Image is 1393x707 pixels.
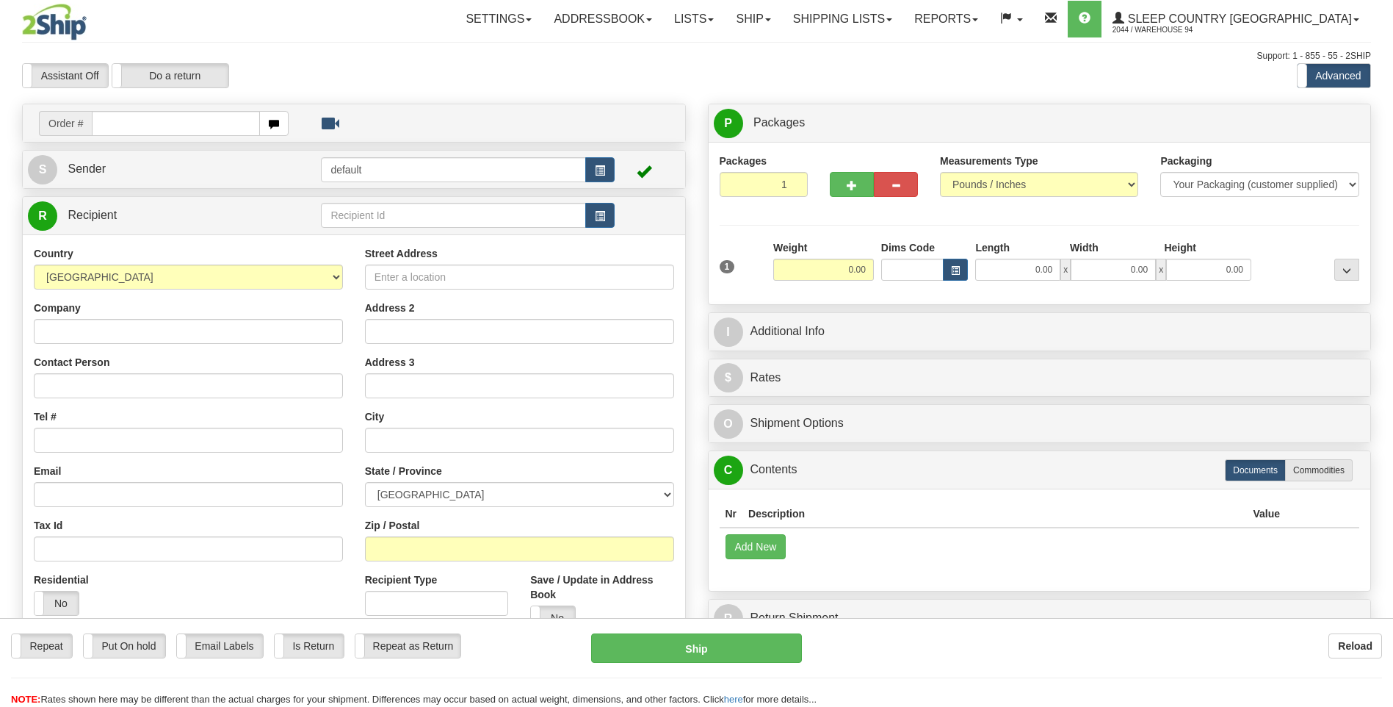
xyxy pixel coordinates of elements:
[720,500,743,528] th: Nr
[355,634,460,658] label: Repeat as Return
[34,518,62,533] label: Tax Id
[1247,500,1286,528] th: Value
[365,355,415,370] label: Address 3
[34,246,73,261] label: Country
[321,203,585,228] input: Recipient Id
[22,50,1371,62] div: Support: 1 - 855 - 55 - 2SHIP
[591,634,801,663] button: Ship
[28,155,57,184] span: S
[724,694,743,705] a: here
[365,464,442,478] label: State / Province
[177,634,263,658] label: Email Labels
[321,157,585,182] input: Sender Id
[112,64,228,87] label: Do a return
[714,409,1366,439] a: OShipment Options
[1101,1,1370,37] a: Sleep Country [GEOGRAPHIC_DATA] 2044 / Warehouse 94
[1328,634,1382,658] button: Reload
[773,240,807,255] label: Weight
[84,634,165,658] label: Put On hold
[531,606,575,630] label: No
[1124,12,1352,25] span: Sleep Country [GEOGRAPHIC_DATA]
[714,317,743,347] span: I
[975,240,1010,255] label: Length
[34,301,81,315] label: Company
[28,201,57,231] span: R
[881,240,935,255] label: Dims Code
[726,534,786,559] button: Add New
[530,573,673,602] label: Save / Update in Address Book
[714,456,743,485] span: C
[11,694,40,705] span: NOTE:
[720,154,767,168] label: Packages
[742,500,1247,528] th: Description
[28,154,321,184] a: S Sender
[1112,23,1223,37] span: 2044 / Warehouse 94
[365,246,438,261] label: Street Address
[1298,64,1370,87] label: Advanced
[365,301,415,315] label: Address 2
[365,265,674,290] input: Enter a location
[12,634,72,658] label: Repeat
[1334,259,1359,281] div: ...
[940,154,1038,168] label: Measurements Type
[22,4,87,40] img: logo2044.jpg
[714,109,743,138] span: P
[1164,240,1196,255] label: Height
[714,603,1366,634] a: RReturn Shipment
[1070,240,1099,255] label: Width
[34,573,89,587] label: Residential
[28,201,289,231] a: R Recipient
[1285,459,1353,481] label: Commodities
[903,1,989,37] a: Reports
[543,1,663,37] a: Addressbook
[39,111,92,136] span: Order #
[34,464,61,478] label: Email
[753,116,805,129] span: Packages
[1338,640,1372,652] b: Reload
[35,592,79,615] label: No
[455,1,543,37] a: Settings
[714,108,1366,138] a: P Packages
[1160,154,1212,168] label: Packaging
[714,604,743,634] span: R
[275,634,344,658] label: Is Return
[365,518,420,533] label: Zip / Postal
[714,409,743,439] span: O
[714,455,1366,485] a: CContents
[68,162,106,175] span: Sender
[714,317,1366,347] a: IAdditional Info
[34,355,109,370] label: Contact Person
[725,1,781,37] a: Ship
[663,1,725,37] a: Lists
[365,409,384,424] label: City
[720,260,735,273] span: 1
[1060,259,1071,281] span: x
[714,363,1366,393] a: $Rates
[782,1,903,37] a: Shipping lists
[714,363,743,392] span: $
[1225,459,1286,481] label: Documents
[68,209,117,221] span: Recipient
[1156,259,1166,281] span: x
[34,409,57,424] label: Tel #
[365,573,438,587] label: Recipient Type
[1359,279,1392,428] iframe: chat widget
[23,64,108,87] label: Assistant Off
